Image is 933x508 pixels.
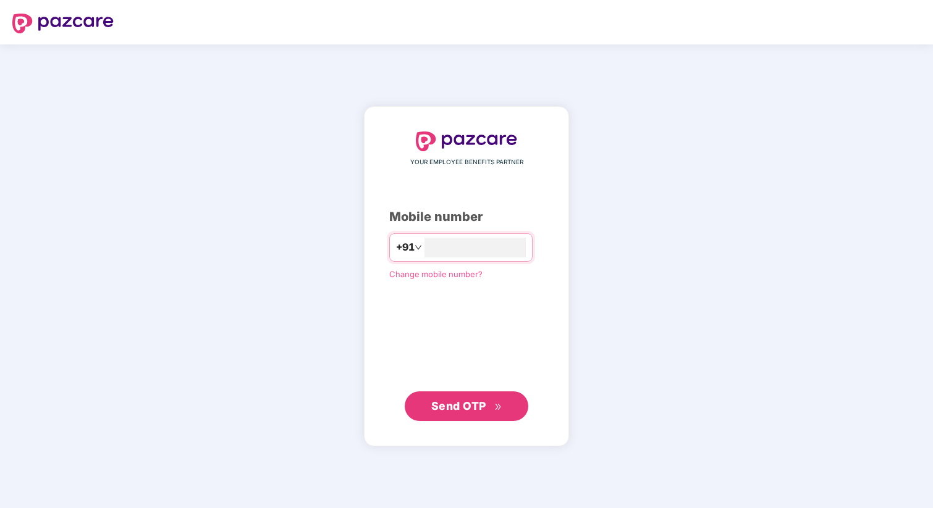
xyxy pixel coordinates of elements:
[410,157,523,167] span: YOUR EMPLOYEE BENEFITS PARTNER
[416,131,517,151] img: logo
[494,403,502,411] span: double-right
[12,14,114,33] img: logo
[396,239,415,255] span: +91
[415,244,422,251] span: down
[389,269,483,279] a: Change mobile number?
[431,399,486,412] span: Send OTP
[389,207,544,227] div: Mobile number
[405,391,528,421] button: Send OTPdouble-right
